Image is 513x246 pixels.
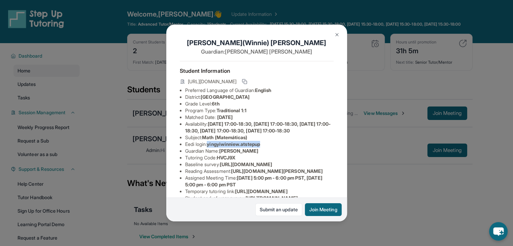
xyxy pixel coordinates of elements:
[185,121,334,134] li: Availability:
[185,161,334,168] li: Baseline survey :
[489,222,508,241] button: chat-button
[235,188,287,194] span: [URL][DOMAIN_NAME]
[185,107,334,114] li: Program Type:
[220,161,272,167] span: [URL][DOMAIN_NAME]
[185,195,334,202] li: Student end-of-year survey :
[202,134,247,140] span: Math (Matemáticas)
[185,175,334,188] li: Assigned Meeting Time :
[188,78,236,85] span: [URL][DOMAIN_NAME]
[240,78,249,86] button: Copy link
[255,87,272,93] span: English
[185,175,322,187] span: [DATE] 5:00 pm - 6:00 pm PST, [DATE] 5:00 pm - 6:00 pm PST
[185,114,334,121] li: Matched Date:
[185,188,334,195] li: Temporary tutoring link :
[334,32,340,37] img: Close Icon
[201,94,250,100] span: [GEOGRAPHIC_DATA]
[212,101,219,106] span: 6th
[185,141,334,148] li: Eedi login :
[217,155,235,160] span: HVCJ9X
[185,94,334,100] li: District:
[185,100,334,107] li: Grade Level:
[231,168,323,174] span: [URL][DOMAIN_NAME][PERSON_NAME]
[305,203,342,216] button: Join Meeting
[207,141,260,147] span: yingyiwinniew.atstepup
[217,114,233,120] span: [DATE]
[245,195,297,201] span: [URL][DOMAIN_NAME]
[185,87,334,94] li: Preferred Language of Guardian:
[219,148,259,154] span: [PERSON_NAME]
[185,154,334,161] li: Tutoring Code :
[185,168,334,175] li: Reading Assessment :
[180,67,334,75] h4: Student Information
[180,48,334,56] p: Guardian: [PERSON_NAME] [PERSON_NAME]
[255,203,302,216] a: Submit an update
[180,38,334,48] h1: [PERSON_NAME](Winnie) [PERSON_NAME]
[185,148,334,154] li: Guardian Name :
[185,121,331,133] span: [DATE] 17:00-18:30, [DATE] 17:00-18:30, [DATE] 17:00-18:30, [DATE] 17:00-18:30, [DATE] 17:00-18:30
[216,107,247,113] span: Traditional 1:1
[185,134,334,141] li: Subject :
